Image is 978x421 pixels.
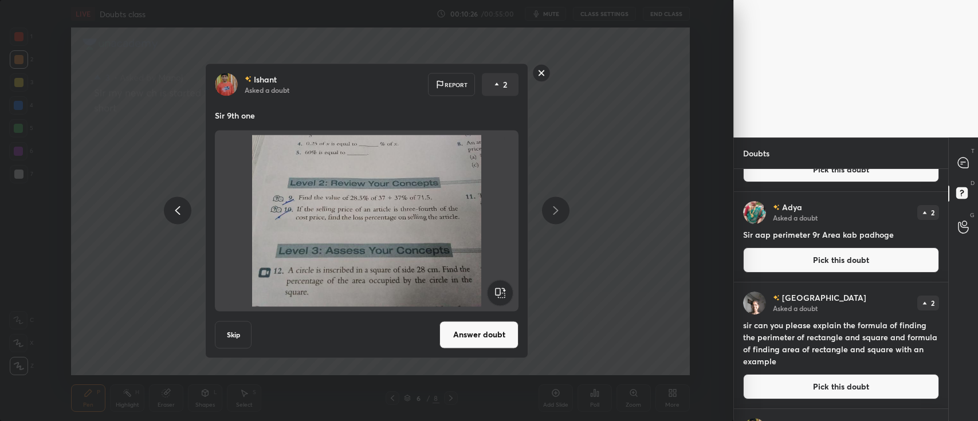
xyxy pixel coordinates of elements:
p: Asked a doubt [773,304,818,313]
p: D [971,179,975,187]
p: Ishant [254,74,277,84]
img: 50fdc56bc85b4b5bbfc3c40d934e36cb.jpg [743,292,766,314]
button: Pick this doubt [743,157,939,182]
p: Doubts [734,138,779,168]
p: Adya [782,203,802,212]
img: no-rating-badge.077c3623.svg [245,76,252,82]
p: Asked a doubt [245,85,289,94]
button: Pick this doubt [743,374,939,399]
h4: Sir aap perimeter 9r Area kab padhoge [743,229,939,241]
p: 2 [931,300,934,306]
p: G [970,211,975,219]
img: 1759746797P74TZ9.JPEG [229,135,505,306]
p: 2 [931,209,934,216]
p: Asked a doubt [773,213,818,222]
div: Report [428,73,475,96]
p: T [971,147,975,155]
h4: sir can you please explain the formula of finding the perimeter of rectangle and square and formu... [743,319,939,367]
button: Answer doubt [439,321,519,348]
img: 8ecb03e9018d493cb15faf3307f29364.jpg [743,201,766,224]
div: grid [734,169,948,421]
button: Pick this doubt [743,247,939,273]
button: Skip [215,321,252,348]
p: 2 [503,78,507,90]
p: [GEOGRAPHIC_DATA] [782,293,866,302]
img: ff20e27d57cc4de7bd3ec26f1db9e448.jpg [215,73,238,96]
img: no-rating-badge.077c3623.svg [773,295,780,301]
p: Sir 9th one [215,109,519,121]
img: no-rating-badge.077c3623.svg [773,204,780,211]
